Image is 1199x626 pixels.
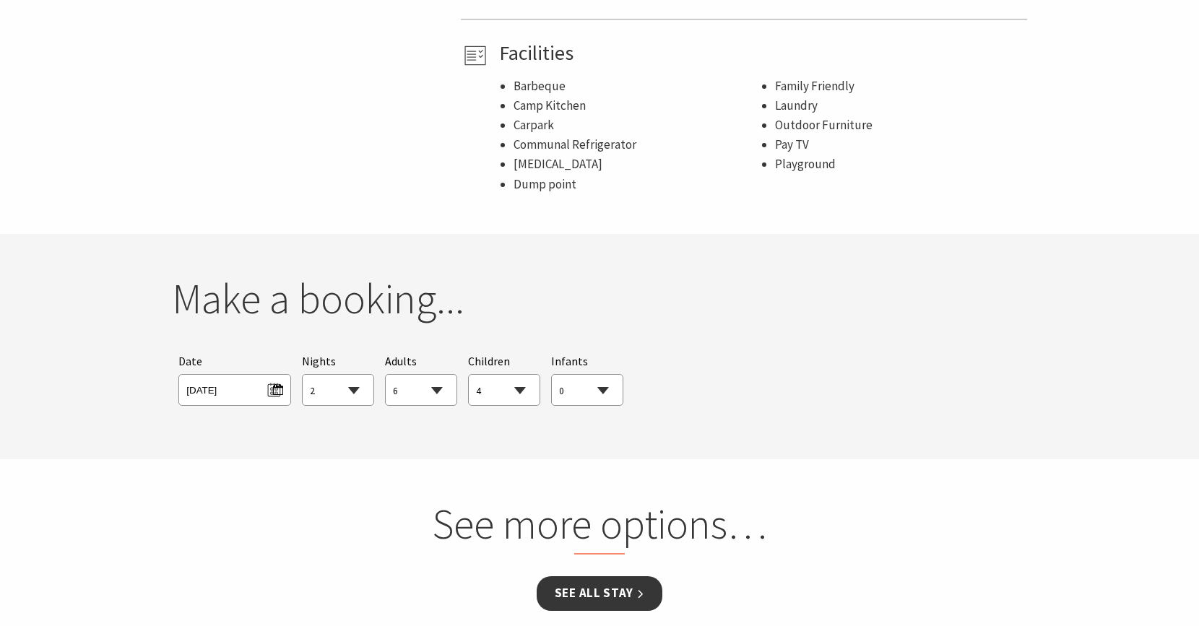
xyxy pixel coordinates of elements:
a: See all Stay [537,576,662,610]
span: Adults [385,354,417,368]
li: Laundry [775,96,1022,116]
span: Infants [551,354,588,368]
li: Dump point [514,175,761,194]
span: Date [178,354,202,368]
li: Barbeque [514,77,761,96]
span: Nights [302,352,336,371]
h4: Facilities [499,41,1022,66]
h2: Make a booking... [172,274,1027,324]
h2: See more options… [324,499,875,555]
li: Family Friendly [775,77,1022,96]
li: Playground [775,155,1022,174]
li: [MEDICAL_DATA] [514,155,761,174]
span: Children [468,354,510,368]
div: Choose a number of nights [302,352,374,407]
li: Pay TV [775,135,1022,155]
li: Communal Refrigerator [514,135,761,155]
span: [DATE] [186,378,282,398]
li: Carpark [514,116,761,135]
li: Outdoor Furniture [775,116,1022,135]
li: Camp Kitchen [514,96,761,116]
div: Please choose your desired arrival date [178,352,290,407]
